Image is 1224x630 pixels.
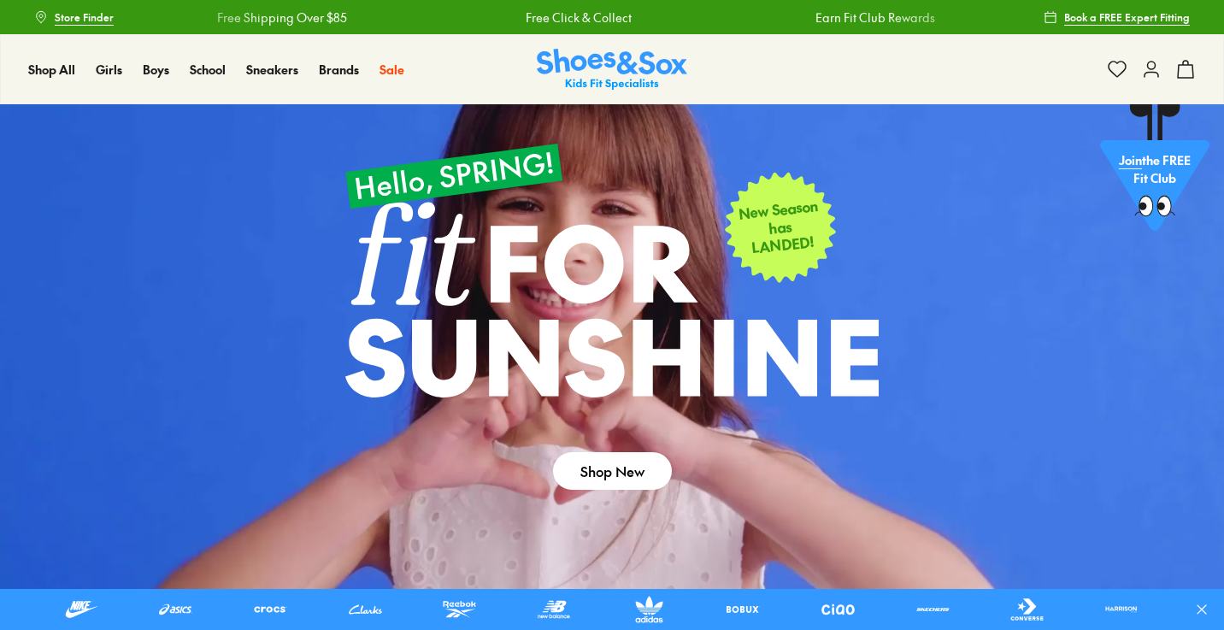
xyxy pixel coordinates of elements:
span: Brands [319,61,359,78]
span: Girls [96,61,122,78]
a: School [190,61,226,79]
a: Brands [319,61,359,79]
span: Shop All [28,61,75,78]
span: Sneakers [246,61,298,78]
a: Girls [96,61,122,79]
a: Sneakers [246,61,298,79]
a: Sale [380,61,404,79]
a: Free Click & Collect [526,9,632,26]
a: Earn Fit Club Rewards [815,9,935,26]
a: Jointhe FREE Fit Club [1100,103,1209,240]
span: Book a FREE Expert Fitting [1064,9,1190,25]
span: Boys [143,61,169,78]
a: Shop All [28,61,75,79]
span: Store Finder [55,9,114,25]
img: SNS_Logo_Responsive.svg [537,49,687,91]
a: Boys [143,61,169,79]
a: Free Shipping Over $85 [217,9,347,26]
a: Store Finder [34,2,114,32]
span: Sale [380,61,404,78]
a: Book a FREE Expert Fitting [1044,2,1190,32]
p: the FREE Fit Club [1100,138,1209,201]
span: School [190,61,226,78]
a: Shoes & Sox [537,49,687,91]
a: Shop New [553,452,672,490]
span: Join [1119,151,1142,168]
